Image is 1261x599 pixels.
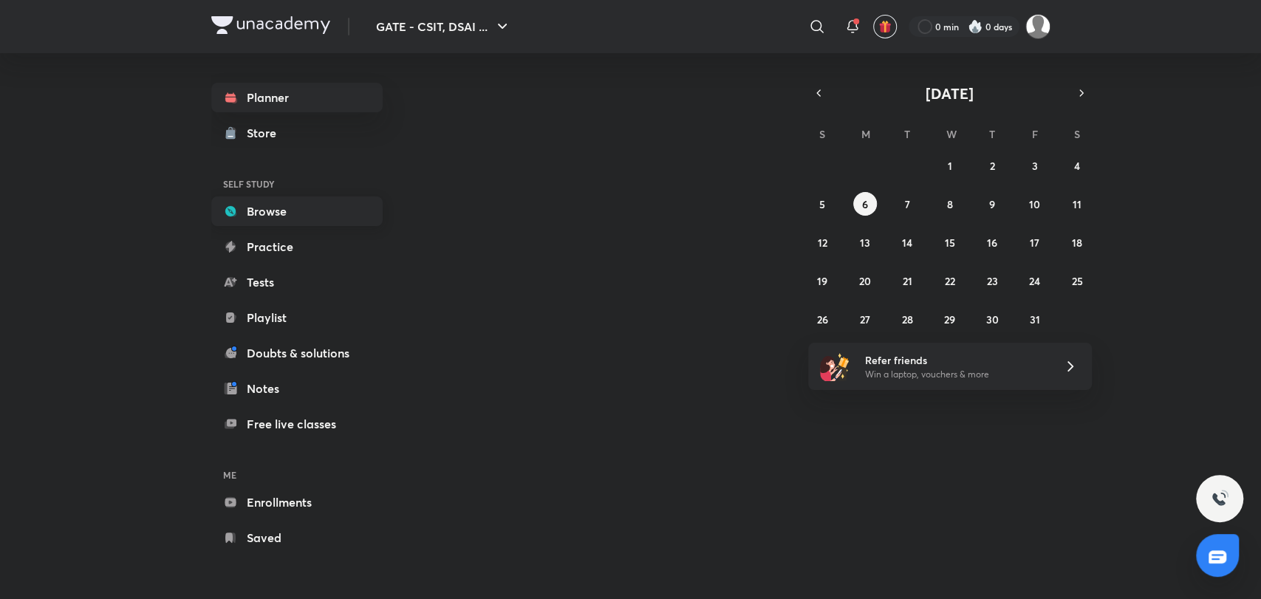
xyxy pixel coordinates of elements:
[864,352,1046,368] h6: Refer friends
[946,197,952,211] abbr: October 8, 2025
[1031,159,1037,173] abbr: October 3, 2025
[895,269,919,292] button: October 21, 2025
[818,236,827,250] abbr: October 12, 2025
[1022,154,1046,177] button: October 3, 2025
[860,312,870,326] abbr: October 27, 2025
[211,303,383,332] a: Playlist
[944,236,954,250] abbr: October 15, 2025
[937,307,961,331] button: October 29, 2025
[903,274,912,288] abbr: October 21, 2025
[853,307,877,331] button: October 27, 2025
[1073,197,1081,211] abbr: October 11, 2025
[947,159,951,173] abbr: October 1, 2025
[1211,490,1228,507] img: ttu
[944,274,954,288] abbr: October 22, 2025
[937,269,961,292] button: October 22, 2025
[211,462,383,487] h6: ME
[873,15,897,38] button: avatar
[211,16,330,34] img: Company Logo
[944,312,955,326] abbr: October 29, 2025
[1029,197,1040,211] abbr: October 10, 2025
[211,196,383,226] a: Browse
[905,197,910,211] abbr: October 7, 2025
[211,267,383,297] a: Tests
[211,487,383,517] a: Enrollments
[1065,269,1089,292] button: October 25, 2025
[810,307,834,331] button: October 26, 2025
[211,338,383,368] a: Doubts & solutions
[937,192,961,216] button: October 8, 2025
[367,12,520,41] button: GATE - CSIT, DSAI ...
[1065,154,1089,177] button: October 4, 2025
[211,523,383,552] a: Saved
[1065,230,1089,254] button: October 18, 2025
[904,127,910,141] abbr: Tuesday
[895,230,919,254] button: October 14, 2025
[820,352,850,381] img: referral
[862,197,868,211] abbr: October 6, 2025
[937,230,961,254] button: October 15, 2025
[1029,274,1040,288] abbr: October 24, 2025
[937,154,961,177] button: October 1, 2025
[1074,159,1080,173] abbr: October 4, 2025
[987,236,997,250] abbr: October 16, 2025
[819,127,825,141] abbr: Sunday
[989,127,995,141] abbr: Thursday
[968,19,983,34] img: streak
[902,236,912,250] abbr: October 14, 2025
[1022,269,1046,292] button: October 24, 2025
[1022,230,1046,254] button: October 17, 2025
[819,197,825,211] abbr: October 5, 2025
[980,269,1004,292] button: October 23, 2025
[861,127,870,141] abbr: Monday
[902,312,913,326] abbr: October 28, 2025
[853,269,877,292] button: October 20, 2025
[985,312,998,326] abbr: October 30, 2025
[810,192,834,216] button: October 5, 2025
[211,409,383,439] a: Free live classes
[1071,274,1082,288] abbr: October 25, 2025
[817,274,827,288] abbr: October 19, 2025
[989,197,995,211] abbr: October 9, 2025
[1022,307,1046,331] button: October 31, 2025
[1029,312,1039,326] abbr: October 31, 2025
[247,124,285,142] div: Store
[853,230,877,254] button: October 13, 2025
[864,368,1046,381] p: Win a laptop, vouchers & more
[810,269,834,292] button: October 19, 2025
[1030,236,1039,250] abbr: October 17, 2025
[946,127,956,141] abbr: Wednesday
[211,232,383,261] a: Practice
[1031,127,1037,141] abbr: Friday
[1072,236,1082,250] abbr: October 18, 2025
[980,307,1004,331] button: October 30, 2025
[1025,14,1050,39] img: reflexer
[860,236,870,250] abbr: October 13, 2025
[859,274,871,288] abbr: October 20, 2025
[895,192,919,216] button: October 7, 2025
[878,20,892,33] img: avatar
[1022,192,1046,216] button: October 10, 2025
[989,159,994,173] abbr: October 2, 2025
[1065,192,1089,216] button: October 11, 2025
[211,83,383,112] a: Planner
[980,154,1004,177] button: October 2, 2025
[853,192,877,216] button: October 6, 2025
[980,230,1004,254] button: October 16, 2025
[986,274,997,288] abbr: October 23, 2025
[829,83,1071,103] button: [DATE]
[1074,127,1080,141] abbr: Saturday
[926,83,974,103] span: [DATE]
[211,118,383,148] a: Store
[895,307,919,331] button: October 28, 2025
[810,230,834,254] button: October 12, 2025
[211,374,383,403] a: Notes
[817,312,828,326] abbr: October 26, 2025
[980,192,1004,216] button: October 9, 2025
[211,171,383,196] h6: SELF STUDY
[211,16,330,38] a: Company Logo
